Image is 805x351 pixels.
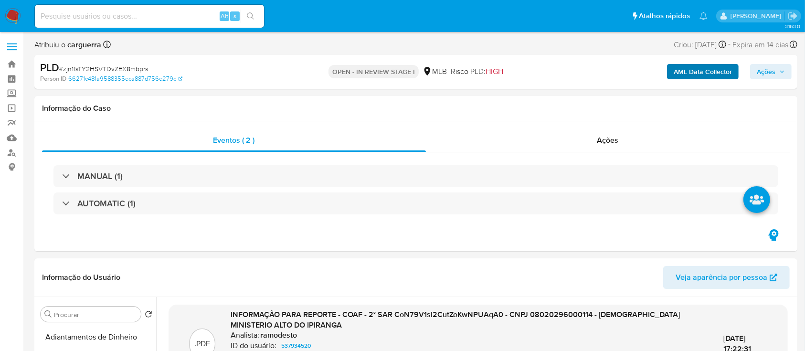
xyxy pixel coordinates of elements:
p: OPEN - IN REVIEW STAGE I [328,65,419,78]
span: INFORMAÇÃO PARA REPORTE - COAF - 2° SAR CoN79V1sI2CutZoKwNPUAqA0 - CNPJ 08020296000114 - [DEMOGRA... [231,309,680,330]
button: Procurar [44,310,52,318]
span: Ações [757,64,775,79]
input: Pesquise usuários ou casos... [35,10,264,22]
p: Analista: [231,330,259,340]
button: search-icon [241,10,260,23]
div: AUTOMATIC (1) [53,192,778,214]
b: carguerra [65,39,101,50]
h3: AUTOMATIC (1) [77,198,136,209]
input: Procurar [54,310,137,319]
span: Ações [597,135,619,146]
b: PLD [40,60,59,75]
div: MLB [423,66,447,77]
h1: Informação do Caso [42,104,790,113]
span: Alt [221,11,228,21]
button: AML Data Collector [667,64,739,79]
span: Atalhos rápidos [639,11,690,21]
span: s [233,11,236,21]
button: Veja aparência por pessoa [663,266,790,289]
p: carlos.guerra@mercadopago.com.br [731,11,784,21]
span: Eventos ( 2 ) [213,135,255,146]
h6: ramodesto [260,330,297,340]
b: Person ID [40,74,66,83]
b: AML Data Collector [674,64,732,79]
span: Veja aparência por pessoa [676,266,767,289]
div: MANUAL (1) [53,165,778,187]
span: - [728,38,731,51]
a: 66271c481a9588355eca887d756e279c [68,74,182,83]
span: Expira em 14 dias [732,40,788,50]
p: .PDF [194,339,210,349]
button: Retornar ao pedido padrão [145,310,152,321]
a: Sair [788,11,798,21]
h3: MANUAL (1) [77,171,123,181]
p: ID do usuário: [231,341,276,351]
button: Ações [750,64,792,79]
button: Adiantamentos de Dinheiro [37,326,156,349]
span: # zjn1fsTY2HSVTDvZEX8mbprs [59,64,148,74]
span: Risco PLD: [451,66,503,77]
div: Criou: [DATE] [674,38,726,51]
span: Atribuiu o [34,40,101,50]
h1: Informação do Usuário [42,273,120,282]
span: HIGH [486,66,503,77]
a: Notificações [699,12,708,20]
